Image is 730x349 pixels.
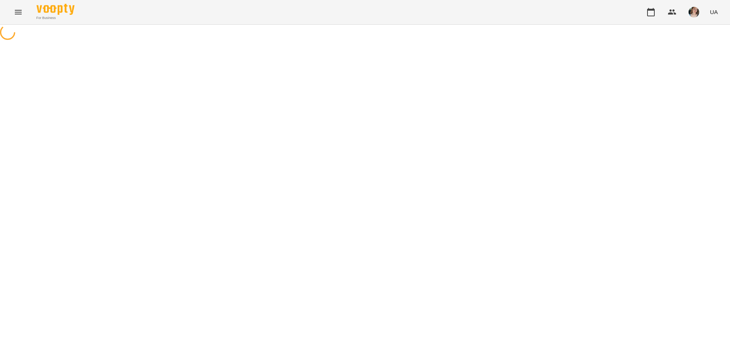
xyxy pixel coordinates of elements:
span: For Business [36,16,75,21]
img: Voopty Logo [36,4,75,15]
img: 6afb9eb6cc617cb6866001ac461bd93f.JPG [689,7,699,17]
span: UA [710,8,718,16]
button: UA [707,5,721,19]
button: Menu [9,3,27,21]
